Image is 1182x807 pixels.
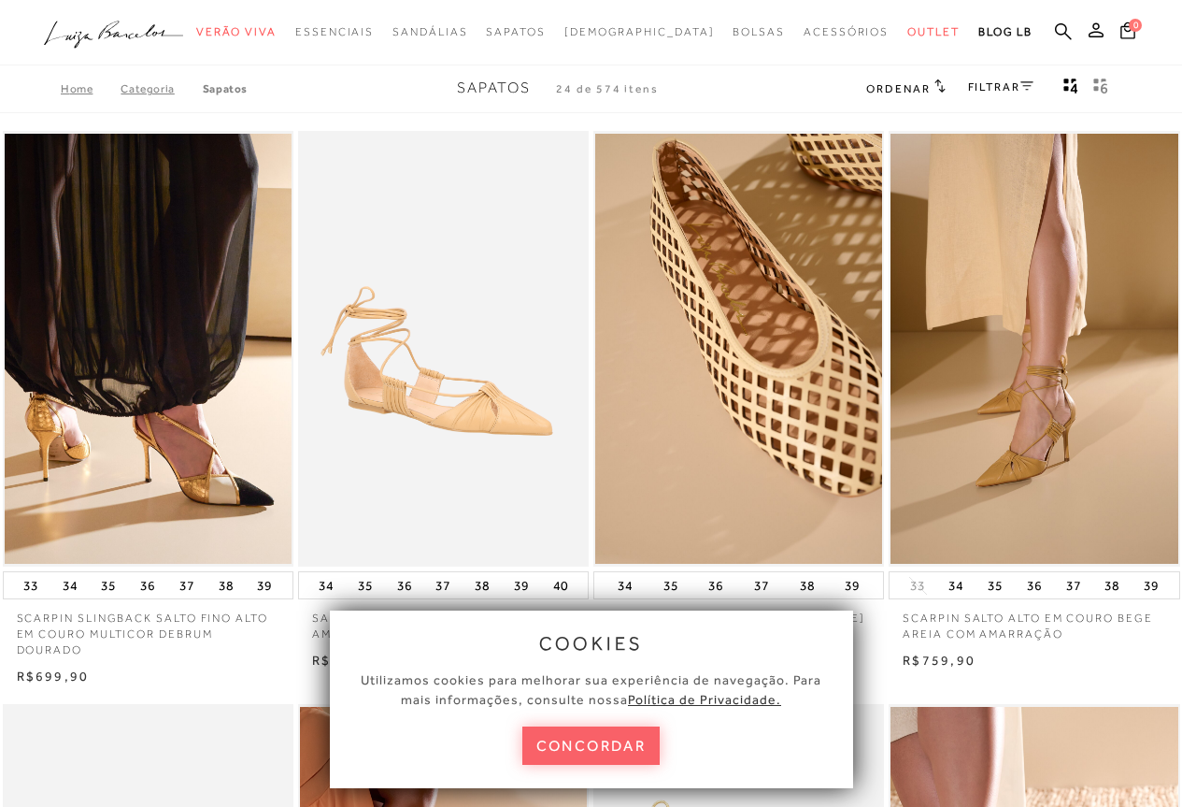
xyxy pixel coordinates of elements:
[1088,77,1114,101] button: gridText6Desc
[1129,19,1142,32] span: 0
[469,572,495,598] button: 38
[748,572,775,598] button: 37
[904,577,931,595] button: 33
[213,572,239,598] button: 38
[804,25,889,38] span: Acessórios
[907,25,960,38] span: Outlet
[839,572,865,598] button: 39
[196,15,277,50] a: noSubCategoriesText
[733,15,785,50] a: noSubCategoriesText
[57,572,83,598] button: 34
[1115,21,1141,46] button: 0
[5,134,292,565] a: SCARPIN SLINGBACK SALTO FINO ALTO EM COURO MULTICOR DEBRUM DOURADO SCARPIN SLINGBACK SALTO FINO A...
[612,572,638,598] button: 34
[486,25,545,38] span: Sapatos
[968,80,1033,94] a: FILTRAR
[556,82,659,95] span: 24 de 574 itens
[61,82,121,95] a: Home
[1058,77,1084,101] button: Mostrar 4 produtos por linha
[17,669,90,684] span: R$699,90
[907,15,960,50] a: noSubCategoriesText
[890,134,1177,565] a: SCARPIN SALTO ALTO EM COURO BEGE AREIA COM AMARRAÇÃO SCARPIN SALTO ALTO EM COURO BEGE AREIA COM A...
[457,79,531,96] span: Sapatos
[1061,572,1087,598] button: 37
[982,572,1008,598] button: 35
[313,572,339,598] button: 34
[978,15,1032,50] a: BLOG LB
[121,82,202,95] a: Categoria
[522,727,661,765] button: concordar
[978,25,1032,38] span: BLOG LB
[95,572,121,598] button: 35
[392,25,467,38] span: Sandálias
[508,572,534,598] button: 39
[352,572,378,598] button: 35
[486,15,545,50] a: noSubCategoriesText
[703,572,729,598] button: 36
[903,653,976,668] span: R$759,90
[203,82,248,95] a: Sapatos
[890,134,1177,565] img: SCARPIN SALTO ALTO EM COURO BEGE AREIA COM AMARRAÇÃO
[295,15,374,50] a: noSubCategoriesText
[564,15,715,50] a: noSubCategoriesText
[628,692,781,707] a: Política de Privacidade.
[595,134,882,565] img: SAPATILHA EM COURO BAUNILHA VAZADA
[300,134,587,565] img: SAPATILHA EM COURO BEGE AREIA COM AMARRAÇÃO
[392,572,418,598] button: 36
[564,25,715,38] span: [DEMOGRAPHIC_DATA]
[1138,572,1164,598] button: 39
[430,572,456,598] button: 37
[1099,572,1125,598] button: 38
[733,25,785,38] span: Bolsas
[658,572,684,598] button: 35
[298,599,589,642] a: SAPATILHA EM COURO BEGE AREIA COM AMARRAÇÃO
[548,572,574,598] button: 40
[804,15,889,50] a: noSubCategoriesText
[539,633,644,654] span: cookies
[595,134,882,565] a: SAPATILHA EM COURO BAUNILHA VAZADA SAPATILHA EM COURO BAUNILHA VAZADA
[943,572,969,598] button: 34
[251,572,278,598] button: 39
[866,82,930,95] span: Ordenar
[18,572,44,598] button: 33
[5,134,292,565] img: SCARPIN SLINGBACK SALTO FINO ALTO EM COURO MULTICOR DEBRUM DOURADO
[889,599,1179,642] a: SCARPIN SALTO ALTO EM COURO BEGE AREIA COM AMARRAÇÃO
[196,25,277,38] span: Verão Viva
[361,672,821,707] span: Utilizamos cookies para melhorar sua experiência de navegação. Para mais informações, consulte nossa
[392,15,467,50] a: noSubCategoriesText
[135,572,161,598] button: 36
[1021,572,1047,598] button: 36
[295,25,374,38] span: Essenciais
[300,134,587,565] a: SAPATILHA EM COURO BEGE AREIA COM AMARRAÇÃO SAPATILHA EM COURO BEGE AREIA COM AMARRAÇÃO
[794,572,820,598] button: 38
[3,599,293,657] a: SCARPIN SLINGBACK SALTO FINO ALTO EM COURO MULTICOR DEBRUM DOURADO
[174,572,200,598] button: 37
